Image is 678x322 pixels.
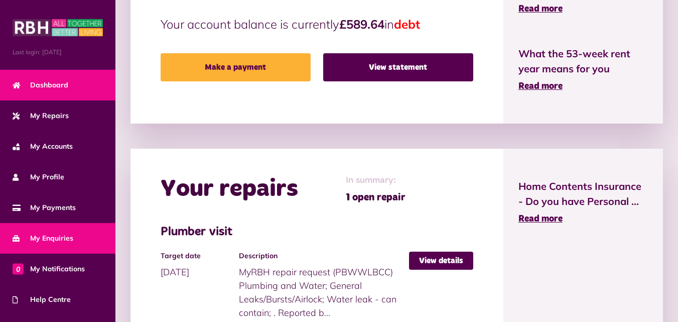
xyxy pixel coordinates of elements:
span: 1 open repair [346,190,405,205]
h2: Your repairs [161,175,298,204]
div: [DATE] [161,252,239,279]
a: View details [409,252,473,270]
span: In summary: [346,174,405,187]
span: My Accounts [13,141,73,152]
a: View statement [323,53,473,81]
span: Read more [518,214,563,224]
span: debt [394,17,420,32]
p: Your account balance is currently in [161,15,473,33]
span: My Notifications [13,264,85,274]
span: Last login: [DATE] [13,48,103,57]
img: MyRBH [13,18,103,38]
span: My Enquiries [13,233,73,244]
a: Home Contents Insurance - Do you have Personal ... Read more [518,179,648,226]
h3: Plumber visit [161,225,473,240]
span: Read more [518,5,563,14]
h4: Description [239,252,404,260]
span: My Profile [13,172,64,182]
span: My Payments [13,202,76,213]
a: Make a payment [161,53,311,81]
span: Dashboard [13,80,68,90]
span: Help Centre [13,294,71,305]
span: Home Contents Insurance - Do you have Personal ... [518,179,648,209]
h4: Target date [161,252,234,260]
a: What the 53-week rent year means for you Read more [518,46,648,93]
span: Read more [518,82,563,91]
span: What the 53-week rent year means for you [518,46,648,76]
strong: £589.64 [339,17,384,32]
div: MyRBH repair request (PBWWLBCC) Plumbing and Water; General Leaks/Bursts/Airlock; Water leak - ca... [239,252,409,319]
span: 0 [13,263,24,274]
span: My Repairs [13,111,69,121]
